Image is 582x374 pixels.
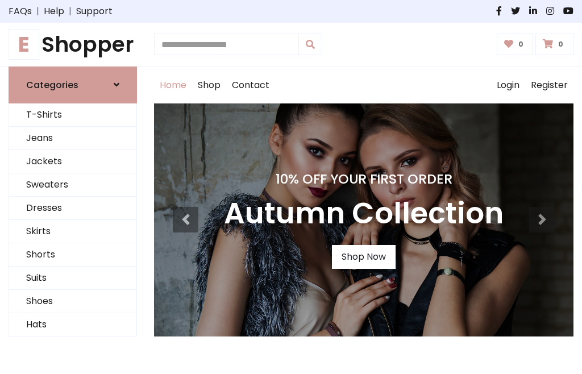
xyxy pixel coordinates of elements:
a: Home [154,67,192,103]
a: Hats [9,313,136,336]
span: 0 [516,39,526,49]
span: | [32,5,44,18]
span: 0 [555,39,566,49]
a: Shop [192,67,226,103]
a: Shoes [9,290,136,313]
a: Login [491,67,525,103]
a: Categories [9,67,137,103]
a: FAQs [9,5,32,18]
a: Jackets [9,150,136,173]
a: Skirts [9,220,136,243]
a: T-Shirts [9,103,136,127]
h3: Autumn Collection [224,196,504,231]
h1: Shopper [9,32,137,57]
h4: 10% Off Your First Order [224,171,504,187]
a: 0 [535,34,573,55]
a: Dresses [9,197,136,220]
a: Suits [9,267,136,290]
a: Shorts [9,243,136,267]
a: Support [76,5,113,18]
span: | [64,5,76,18]
a: Register [525,67,573,103]
a: 0 [497,34,534,55]
h6: Categories [26,80,78,90]
a: Contact [226,67,275,103]
a: Jeans [9,127,136,150]
a: Help [44,5,64,18]
a: EShopper [9,32,137,57]
span: E [9,29,39,60]
a: Sweaters [9,173,136,197]
a: Shop Now [332,245,396,269]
